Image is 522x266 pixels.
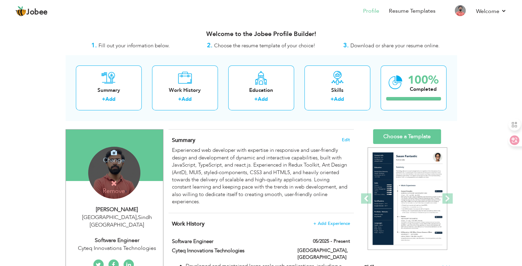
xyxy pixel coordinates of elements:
img: Profile Img [455,5,466,16]
a: Add [182,96,192,102]
span: Choose the resume template of your choice! [214,42,315,49]
h4: This helps to show the companies you have worked for. [172,220,350,227]
a: Add [105,96,115,102]
strong: 1. [91,41,97,50]
span: + Add Experience [313,221,350,226]
div: Experienced web developer with expertise in responsive and user-friendly design and development o... [172,147,350,205]
div: Summary [81,87,136,94]
a: Welcome [476,7,507,15]
label: 05/2025 - Present [313,238,350,245]
h4: Adding a summary is a quick and easy way to highlight your experience and interests. [172,137,350,144]
span: Work History [172,220,205,228]
div: [PERSON_NAME] [71,206,163,214]
label: Software Engineer [172,238,287,245]
div: Cyteq Innovations Technologies [71,244,163,252]
a: Choose a Template [373,129,441,144]
div: Completed [408,86,439,93]
strong: 3. [343,41,349,50]
span: Jobee [26,9,48,16]
div: 100% [408,74,439,86]
span: Summary [172,136,195,144]
img: jobee.io [15,6,26,17]
a: Jobee [15,6,48,17]
span: , [137,214,138,221]
div: Work History [158,87,212,94]
a: Add [258,96,268,102]
label: + [102,96,105,103]
a: Resume Templates [389,7,436,15]
label: + [178,96,182,103]
label: + [330,96,334,103]
label: + [254,96,258,103]
span: Fill out your information below. [98,42,170,49]
label: [GEOGRAPHIC_DATA], [GEOGRAPHIC_DATA] [298,247,350,261]
div: Education [234,87,289,94]
strong: 2. [207,41,212,50]
div: Skills [310,87,365,94]
h4: Remove [89,180,138,195]
div: Software Engineer [71,237,163,244]
span: Download or share your resume online. [350,42,440,49]
label: Cyteq Innovations Technologies [172,247,287,254]
a: Profile [363,7,379,15]
a: Add [334,96,344,102]
h4: Change [89,147,138,164]
div: [GEOGRAPHIC_DATA] Sindh [GEOGRAPHIC_DATA] [71,214,163,229]
h3: Welcome to the Jobee Profile Builder! [66,31,457,38]
span: Edit [342,137,350,142]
